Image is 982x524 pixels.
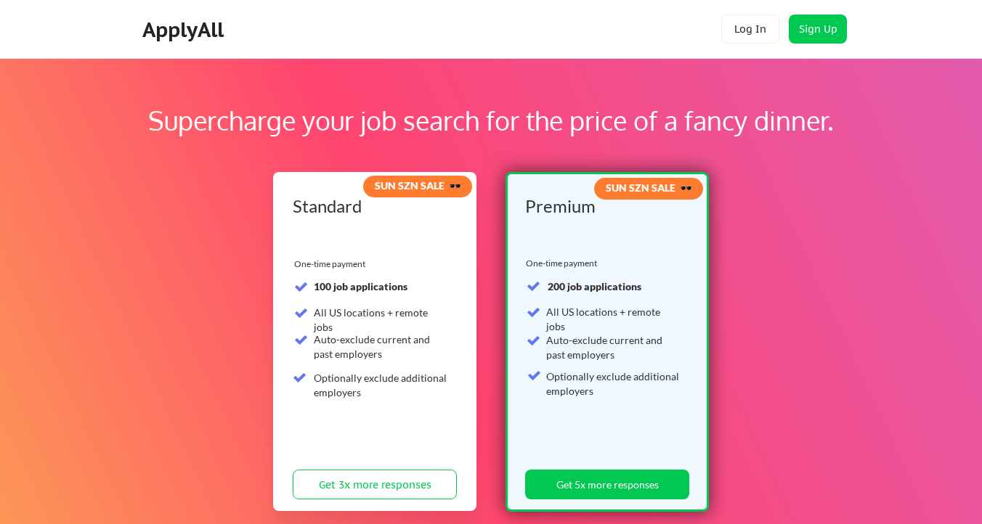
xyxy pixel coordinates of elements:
button: Sign Up [789,15,847,44]
strong: 100 job applications [314,280,407,292]
div: Optionally exclude additional employers [546,369,681,398]
div: One-time payment [294,258,370,270]
div: All US locations + remote jobs [314,306,448,334]
button: Get 3x more responses [293,470,457,499]
div: Auto-exclude current and past employers [546,333,681,361]
button: Get 5x more responses [525,470,689,499]
div: ApplyAll [142,17,228,42]
button: Log In [721,15,779,44]
strong: SUN SZN SALE 🕶️ [606,181,692,194]
div: Standard [293,197,452,215]
div: One-time payment [526,258,601,269]
strong: 200 job applications [548,280,641,292]
div: Supercharge your job search for the price of a fancy dinner. [93,101,889,140]
strong: SUN SZN SALE 🕶️ [375,179,461,192]
div: All US locations + remote jobs [546,305,681,333]
div: Premium [525,197,684,215]
div: Auto-exclude current and past employers [314,332,448,361]
div: Optionally exclude additional employers [314,371,448,399]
